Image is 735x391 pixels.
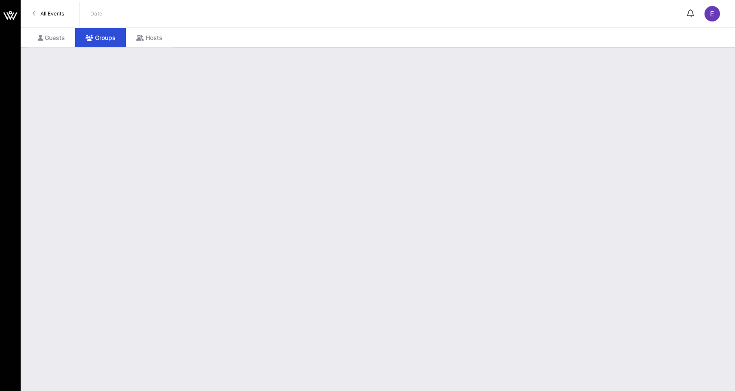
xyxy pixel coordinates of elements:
[710,9,714,18] span: E
[40,10,64,17] span: All Events
[75,28,126,47] div: Groups
[126,28,173,47] div: Hosts
[704,6,720,21] div: E
[28,28,75,47] div: Guests
[28,7,69,21] a: All Events
[90,9,103,18] p: Date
